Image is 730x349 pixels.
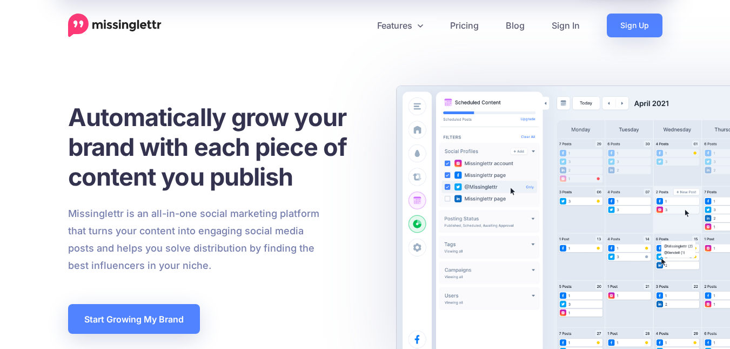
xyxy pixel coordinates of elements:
[68,102,373,192] h1: Automatically grow your brand with each piece of content you publish
[68,14,162,37] a: Home
[68,304,200,334] a: Start Growing My Brand
[607,14,662,37] a: Sign Up
[437,14,492,37] a: Pricing
[68,205,320,274] p: Missinglettr is an all-in-one social marketing platform that turns your content into engaging soc...
[538,14,593,37] a: Sign In
[492,14,538,37] a: Blog
[364,14,437,37] a: Features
